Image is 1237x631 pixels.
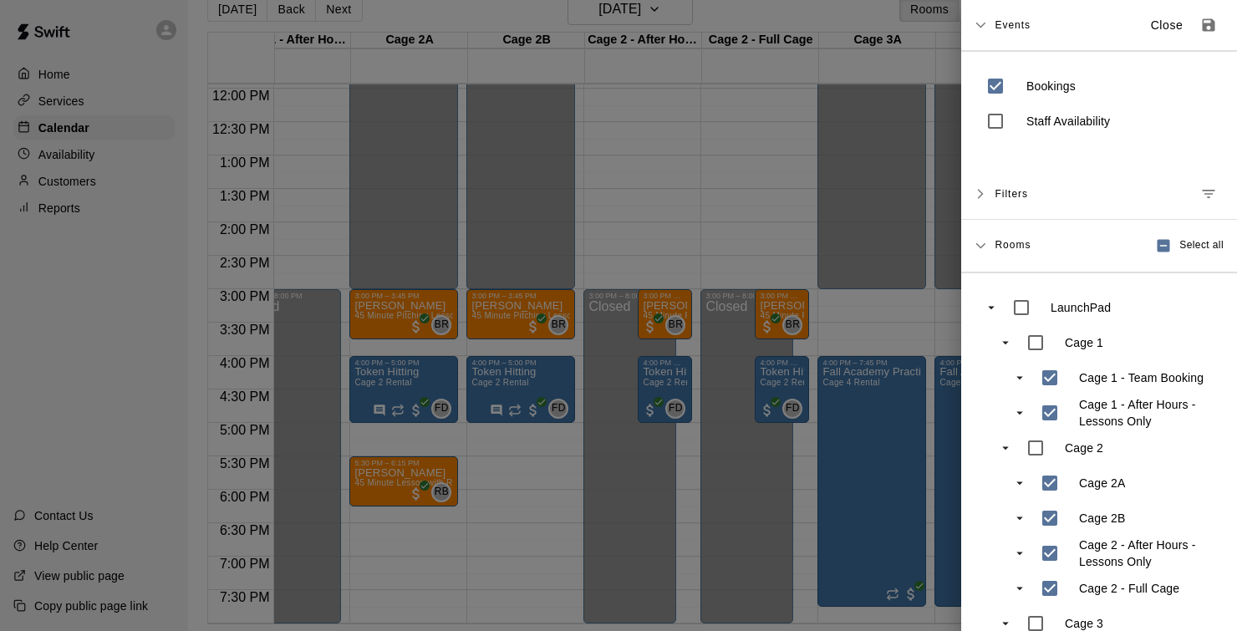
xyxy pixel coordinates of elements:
span: Rooms [995,237,1031,251]
p: LaunchPad [1051,299,1111,316]
p: Cage 2 - After Hours - Lessons Only [1079,537,1214,570]
span: Events [995,10,1031,40]
p: Cage 2A [1079,475,1126,491]
p: Close [1151,17,1184,34]
p: Cage 2 - Full Cage [1079,580,1179,597]
button: Manage filters [1194,179,1224,209]
p: Cage 1 - After Hours - Lessons Only [1079,396,1214,430]
p: Cage 1 - Team Booking [1079,369,1204,386]
button: Save as default view [1194,10,1224,40]
div: FiltersManage filters [961,169,1237,220]
p: Cage 1 [1065,334,1103,351]
span: Filters [995,179,1028,209]
div: RoomsSelect all [961,220,1237,272]
p: Cage 2 [1065,440,1103,456]
span: Select all [1179,237,1224,254]
button: Close sidebar [1140,12,1194,39]
p: Bookings [1026,78,1076,94]
p: Staff Availability [1026,113,1110,130]
p: Cage 2B [1079,510,1126,527]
